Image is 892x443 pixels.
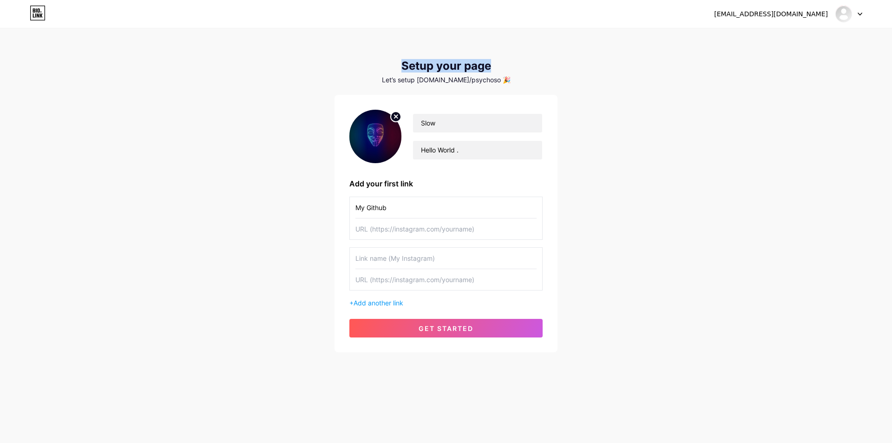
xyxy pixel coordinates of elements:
[413,114,542,132] input: Your name
[355,218,537,239] input: URL (https://instagram.com/yourname)
[355,248,537,269] input: Link name (My Instagram)
[355,269,537,290] input: URL (https://instagram.com/yourname)
[334,60,557,73] div: Setup your page
[714,9,828,19] div: [EMAIL_ADDRESS][DOMAIN_NAME]
[413,141,542,159] input: bio
[349,178,543,189] div: Add your first link
[354,299,403,307] span: Add another link
[349,298,543,308] div: +
[349,110,401,163] img: profile pic
[419,324,473,332] span: get started
[349,319,543,337] button: get started
[334,76,557,84] div: Let’s setup [DOMAIN_NAME]/psychoso 🎉
[835,5,853,23] img: Psycho So2
[355,197,537,218] input: Link name (My Instagram)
